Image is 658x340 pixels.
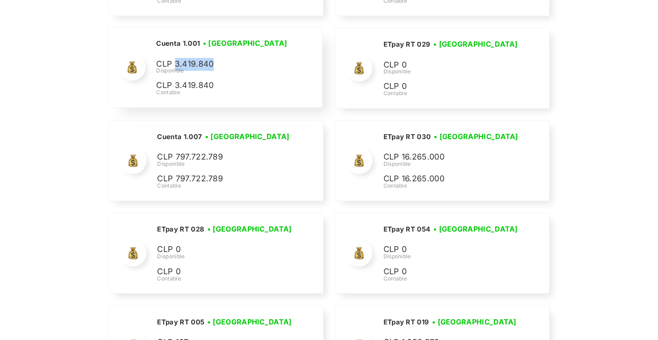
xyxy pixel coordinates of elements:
p: CLP 0 [383,59,517,72]
div: Contable [383,274,521,282]
p: CLP 3.419.840 [156,58,290,71]
h3: • [GEOGRAPHIC_DATA] [432,316,517,327]
div: Contable [383,182,521,190]
p: CLP 0 [157,243,291,256]
div: Contable [383,89,521,97]
h3: • [GEOGRAPHIC_DATA] [434,131,518,142]
p: CLP 797.722.789 [157,151,291,164]
div: Disponible [383,68,521,76]
h2: ETpay RT 028 [157,225,204,234]
h3: • [GEOGRAPHIC_DATA] [205,131,290,142]
h3: • [GEOGRAPHIC_DATA] [207,224,292,234]
h2: ETpay RT 005 [157,317,204,326]
div: Disponible [157,160,292,168]
h2: ETpay RT 030 [383,132,431,141]
h2: ETpay RT 019 [383,317,429,326]
h3: • [GEOGRAPHIC_DATA] [203,38,287,48]
p: CLP 16.265.000 [383,151,517,164]
p: CLP 0 [383,243,517,256]
div: Contable [157,182,292,190]
div: Disponible [157,252,295,260]
p: CLP 0 [157,265,291,278]
p: CLP 797.722.789 [157,172,291,185]
div: Disponible [383,252,521,260]
h3: • [GEOGRAPHIC_DATA] [433,39,518,49]
h2: Cuenta 1.007 [157,132,202,141]
p: CLP 0 [383,80,517,93]
h3: • [GEOGRAPHIC_DATA] [207,316,292,327]
h2: Cuenta 1.001 [156,39,200,48]
p: CLP 16.265.000 [383,172,517,185]
p: CLP 3.419.840 [156,79,290,92]
h3: • [GEOGRAPHIC_DATA] [433,224,518,234]
div: Contable [157,274,295,282]
p: CLP 0 [383,265,517,278]
div: Disponible [156,67,290,75]
h2: ETpay RT 054 [383,225,430,234]
div: Disponible [383,160,521,168]
div: Contable [156,88,290,96]
h2: ETpay RT 029 [383,40,430,49]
